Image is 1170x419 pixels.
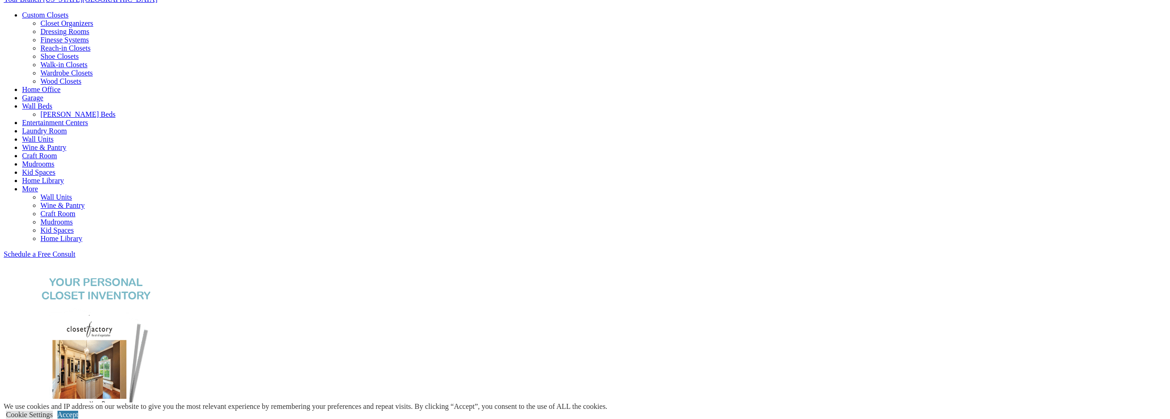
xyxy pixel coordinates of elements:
a: Shoe Closets [40,52,79,60]
a: Mudrooms [40,218,73,226]
a: Wall Beds [22,102,52,110]
a: Wine & Pantry [22,143,66,151]
a: Reach-in Closets [40,44,91,52]
a: Home Library [40,235,82,242]
a: Wall Units [22,135,53,143]
a: Wine & Pantry [40,201,85,209]
a: Craft Room [22,152,57,160]
a: Finesse Systems [40,36,89,44]
a: Kid Spaces [40,226,74,234]
a: Cookie Settings [6,411,53,419]
a: Mudrooms [22,160,54,168]
a: Dressing Rooms [40,28,89,35]
a: More menu text will display only on big screen [22,185,38,193]
a: Wardrobe Closets [40,69,93,77]
a: Walk-in Closets [40,61,87,69]
a: Wood Closets [40,77,81,85]
a: Custom Closets [22,11,68,19]
a: Garage [22,94,43,102]
div: We use cookies and IP address on our website to give you the most relevant experience by remember... [4,402,607,411]
a: Closet Organizers [40,19,93,27]
a: Accept [57,411,78,419]
a: Home Library [22,177,64,184]
a: Entertainment Centers [22,119,88,126]
a: Craft Room [40,210,75,218]
a: Kid Spaces [22,168,55,176]
a: Schedule a Free Consult (opens a dropdown menu) [4,250,75,258]
a: Laundry Room [22,127,67,135]
a: Wall Units [40,193,72,201]
a: Home Office [22,86,61,93]
a: [PERSON_NAME] Beds [40,110,115,118]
